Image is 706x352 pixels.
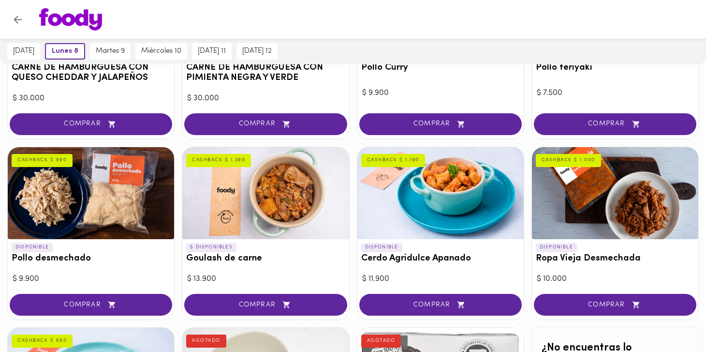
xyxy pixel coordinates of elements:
[13,274,169,285] div: $ 9.900
[371,301,510,309] span: COMPRAR
[184,113,347,135] button: COMPRAR
[187,93,344,104] div: $ 30.000
[186,254,345,264] h3: Goulash de carne
[361,243,402,252] p: DISPONIBLE
[532,147,698,239] div: Ropa Vieja Desmechada
[361,63,520,73] h3: Pollo Curry
[187,274,344,285] div: $ 13.900
[196,301,335,309] span: COMPRAR
[537,274,693,285] div: $ 10.000
[96,47,125,56] span: martes 9
[7,43,40,60] button: [DATE]
[536,243,577,252] p: DISPONIBLE
[12,154,73,167] div: CASHBACK $ 990
[186,335,226,347] div: AGOTADO
[546,301,684,309] span: COMPRAR
[22,301,160,309] span: COMPRAR
[45,43,85,60] button: lunes 8
[12,63,170,83] h3: CARNE DE HAMBURGUESA CON QUESO CHEDDAR Y JALAPEÑOS
[242,47,272,56] span: [DATE] 12
[198,47,226,56] span: [DATE] 11
[650,296,696,342] iframe: Messagebird Livechat Widget
[186,154,251,167] div: CASHBACK $ 1.390
[186,243,236,252] p: 5 DISPONIBLES
[361,254,520,264] h3: Cerdo Agridulce Apanado
[534,113,696,135] button: COMPRAR
[39,8,102,31] img: logo.png
[12,243,53,252] p: DISPONIBLE
[141,47,181,56] span: miércoles 10
[8,147,174,239] div: Pollo desmechado
[196,120,335,128] span: COMPRAR
[361,154,425,167] div: CASHBACK $ 1.190
[546,120,684,128] span: COMPRAR
[12,254,170,264] h3: Pollo desmechado
[184,294,347,316] button: COMPRAR
[236,43,278,60] button: [DATE] 12
[12,335,73,347] div: CASHBACK $ 690
[537,88,693,99] div: $ 7.500
[13,47,34,56] span: [DATE]
[135,43,187,60] button: miércoles 10
[359,294,522,316] button: COMPRAR
[536,63,694,73] h3: Pollo teriyaki
[192,43,232,60] button: [DATE] 11
[6,8,29,31] button: Volver
[22,120,160,128] span: COMPRAR
[186,63,345,83] h3: CARNE DE HAMBURGUESA CON PIMIENTA NEGRA Y VERDE
[362,274,519,285] div: $ 11.900
[52,47,78,56] span: lunes 8
[371,120,510,128] span: COMPRAR
[182,147,349,239] div: Goulash de carne
[359,113,522,135] button: COMPRAR
[357,147,524,239] div: Cerdo Agridulce Apanado
[10,294,172,316] button: COMPRAR
[90,43,131,60] button: martes 9
[534,294,696,316] button: COMPRAR
[361,335,401,347] div: AGOTADO
[536,254,694,264] h3: Ropa Vieja Desmechada
[10,113,172,135] button: COMPRAR
[13,93,169,104] div: $ 30.000
[536,154,601,167] div: CASHBACK $ 1.000
[362,88,519,99] div: $ 9.900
